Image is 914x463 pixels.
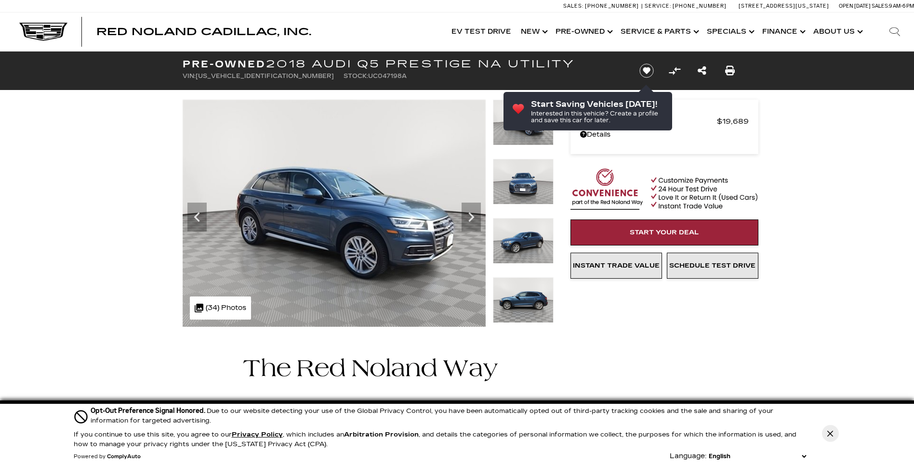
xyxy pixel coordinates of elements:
a: Service & Parts [616,13,702,51]
img: Used 2018 Blue Audi Prestige image 4 [493,218,554,264]
a: Instant Trade Value [570,253,662,279]
a: About Us [808,13,866,51]
img: Cadillac Dark Logo with Cadillac White Text [19,23,67,41]
div: Language: [670,453,706,460]
select: Language Select [706,451,808,461]
span: [PHONE_NUMBER] [673,3,727,9]
button: Save vehicle [636,63,657,78]
a: Schedule Test Drive [667,253,758,279]
p: If you continue to use this site, you agree to our , which includes an , and details the categori... [74,431,796,448]
a: Print this Pre-Owned 2018 Audi Q5 Prestige NA Utility [725,64,735,77]
span: Sales: [872,3,889,9]
button: Close Button [822,425,839,442]
span: Start Your Deal [630,229,699,236]
a: [STREET_ADDRESS][US_STATE] [739,3,829,9]
a: Start Your Deal [570,219,758,245]
span: Schedule Test Drive [669,262,755,270]
button: Compare vehicle [667,64,682,78]
a: Service: [PHONE_NUMBER] [641,3,729,9]
a: Share this Pre-Owned 2018 Audi Q5 Prestige NA Utility [698,64,706,77]
strong: Arbitration Provision [344,431,419,438]
span: Sales: [563,3,583,9]
span: Open [DATE] [839,3,871,9]
h1: 2018 Audi Q5 Prestige NA Utility [183,59,623,69]
a: Sales: [PHONE_NUMBER] [563,3,641,9]
a: Specials [702,13,757,51]
a: Privacy Policy [232,431,283,438]
span: Service: [645,3,671,9]
span: [PHONE_NUMBER] [585,3,639,9]
a: Pre-Owned [551,13,616,51]
span: Opt-Out Preference Signal Honored . [91,407,207,415]
div: Next [462,203,481,231]
img: Used 2018 Blue Audi Prestige image 2 [493,100,554,145]
div: (34) Photos [190,296,251,320]
div: Previous [187,203,207,231]
img: Used 2018 Blue Audi Prestige image 3 [493,159,554,205]
span: VIN: [183,73,196,79]
a: Red [PERSON_NAME] $19,689 [580,115,749,128]
div: Powered by [74,454,141,460]
span: Red Noland Cadillac, Inc. [96,26,311,38]
span: UC047198A [368,73,407,79]
span: Stock: [344,73,368,79]
a: New [516,13,551,51]
span: 9 AM-6 PM [889,3,914,9]
a: Red Noland Cadillac, Inc. [96,27,311,37]
span: $19,689 [717,115,749,128]
span: Instant Trade Value [573,262,660,270]
strong: Pre-Owned [183,58,266,70]
a: Details [580,128,749,141]
a: ComplyAuto [107,454,141,460]
span: Red [PERSON_NAME] [580,115,717,128]
img: Used 2018 Blue Audi Prestige image 5 [493,277,554,323]
a: Finance [757,13,808,51]
img: Used 2018 Blue Audi Prestige image 2 [183,100,486,327]
div: Due to our website detecting your use of the Global Privacy Control, you have been automatically ... [91,406,808,425]
span: [US_VEHICLE_IDENTIFICATION_NUMBER] [196,73,334,79]
a: EV Test Drive [447,13,516,51]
